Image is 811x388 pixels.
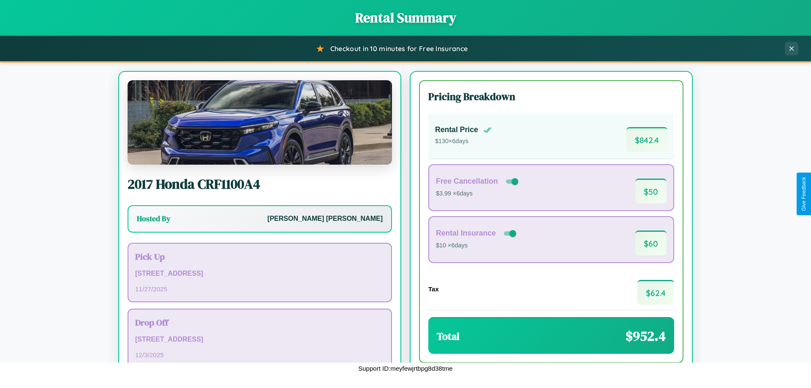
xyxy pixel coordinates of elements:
[435,125,478,134] h4: Rental Price
[358,363,452,374] p: Support ID: meyfewjrtbpg8d38tme
[135,283,384,295] p: 11 / 27 / 2025
[135,316,384,328] h3: Drop Off
[137,214,170,224] h3: Hosted By
[436,229,496,238] h4: Rental Insurance
[135,250,384,263] h3: Pick Up
[128,175,392,193] h2: 2017 Honda CRF1100A4
[801,177,807,211] div: Give Feedback
[435,136,492,147] p: $ 130 × 6 days
[626,327,666,345] span: $ 952.4
[330,44,468,53] span: Checkout in 10 minutes for Free Insurance
[436,240,518,251] p: $10 × 6 days
[428,90,674,103] h3: Pricing Breakdown
[635,179,667,203] span: $ 50
[135,349,384,361] p: 12 / 3 / 2025
[437,329,460,343] h3: Total
[128,80,392,165] img: Honda CRF1100A4
[626,127,667,152] span: $ 842.4
[635,231,667,255] span: $ 60
[436,188,520,199] p: $3.99 × 6 days
[8,8,803,27] h1: Rental Summary
[428,285,439,293] h4: Tax
[436,177,498,186] h4: Free Cancellation
[267,213,383,225] p: [PERSON_NAME] [PERSON_NAME]
[135,334,384,346] p: [STREET_ADDRESS]
[135,268,384,280] p: [STREET_ADDRESS]
[637,280,674,305] span: $ 62.4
